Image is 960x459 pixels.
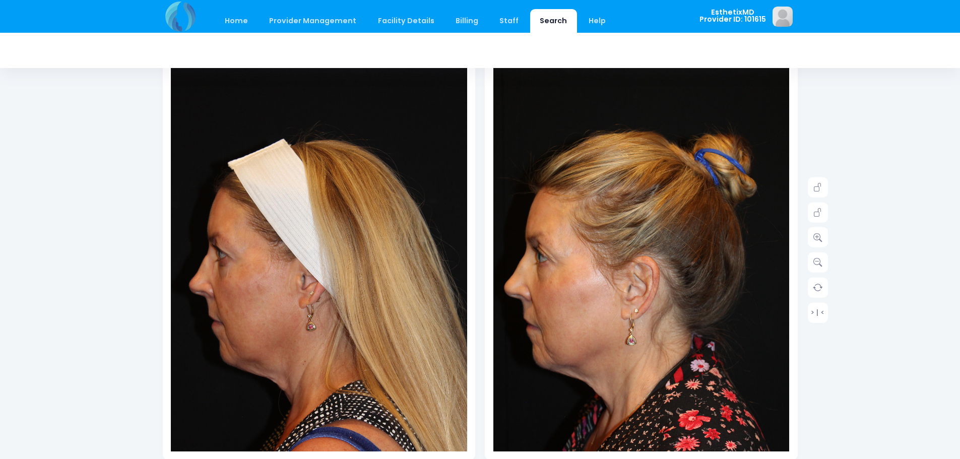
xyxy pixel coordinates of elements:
a: Home [215,9,258,33]
a: > | < [808,302,828,322]
img: image [773,7,793,27]
a: Staff [490,9,529,33]
a: Help [579,9,615,33]
span: EsthetixMD Provider ID: 101615 [699,9,766,23]
a: Facility Details [368,9,444,33]
a: Search [530,9,577,33]
a: Provider Management [260,9,366,33]
a: Billing [445,9,488,33]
